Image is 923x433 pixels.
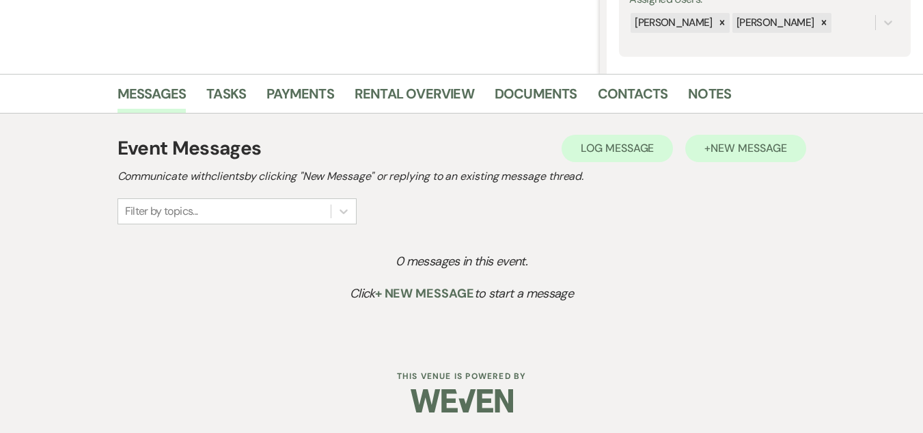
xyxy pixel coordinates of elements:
[118,168,806,185] h2: Communicate with clients by clicking "New Message" or replying to an existing message thread.
[118,134,262,163] h1: Event Messages
[598,83,668,113] a: Contacts
[562,135,673,162] button: Log Message
[411,377,513,425] img: Weven Logo
[145,284,778,304] p: Click to start a message
[711,141,786,155] span: New Message
[732,13,816,33] div: [PERSON_NAME]
[266,83,334,113] a: Payments
[375,285,474,302] span: + New Message
[145,252,778,272] p: 0 messages in this event.
[495,83,577,113] a: Documents
[581,141,654,155] span: Log Message
[118,83,187,113] a: Messages
[125,203,198,220] div: Filter by topics...
[355,83,474,113] a: Rental Overview
[685,135,805,162] button: +New Message
[206,83,246,113] a: Tasks
[631,13,715,33] div: [PERSON_NAME]
[688,83,731,113] a: Notes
